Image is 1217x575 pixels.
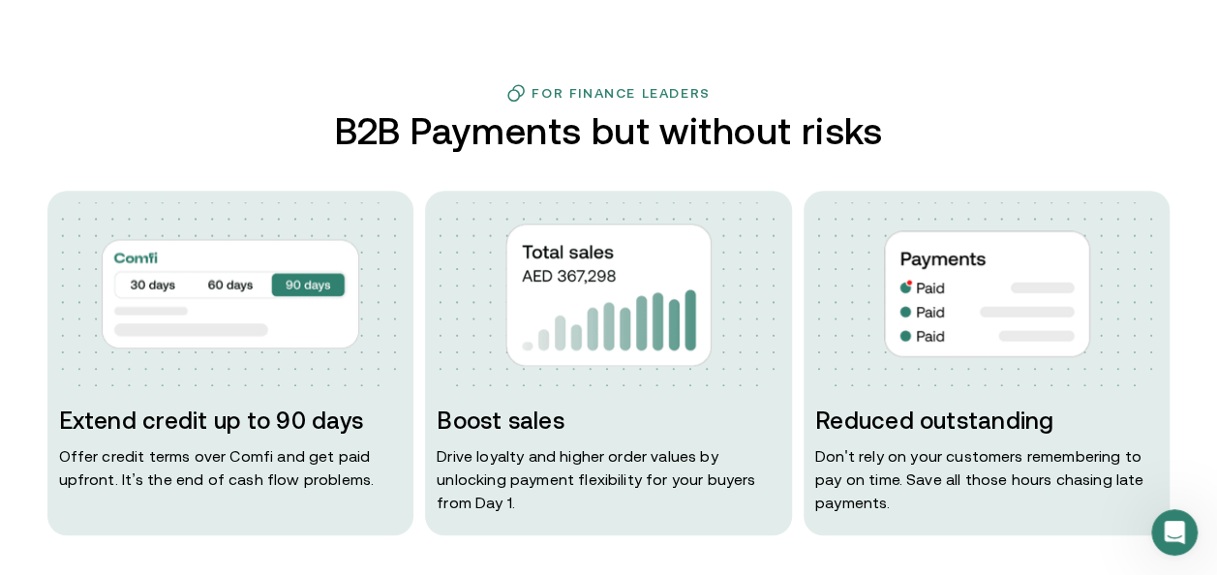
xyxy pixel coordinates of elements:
img: img [102,225,359,363]
img: dots [815,202,1159,386]
h3: Extend credit up to 90 days [59,406,403,437]
img: finance [506,83,526,103]
p: Offer credit terms over Comfi and get paid upfront. It’s the end of cash flow problems. [59,444,403,491]
iframe: Intercom live chat [1151,509,1198,556]
img: dots [437,202,780,386]
img: dots [59,202,403,386]
h3: For Finance Leaders [532,85,710,101]
img: img [884,230,1090,357]
p: Drive loyalty and higher order values by unlocking payment flexibility for your buyers from Day 1. [437,444,780,514]
h2: B2B Payments but without risks [326,110,891,152]
p: Don ' t rely on your customers remembering to pay on time. Save all those hours chasing late paym... [815,444,1159,514]
h3: Boost sales [437,406,780,437]
h3: Reduced outstanding [815,406,1159,437]
img: img [505,223,712,366]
